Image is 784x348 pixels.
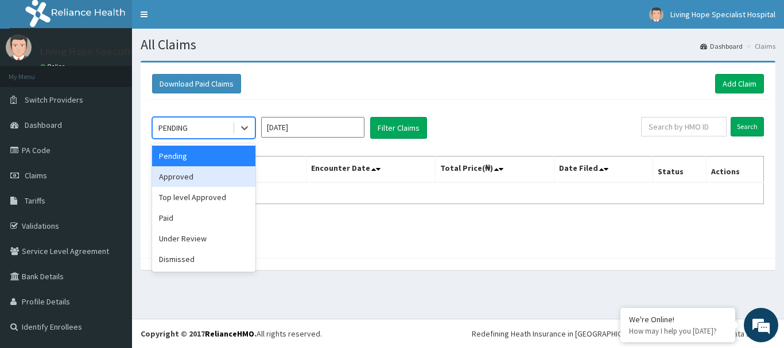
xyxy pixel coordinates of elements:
strong: Copyright © 2017 . [141,329,257,339]
th: Total Price(₦) [435,157,554,183]
li: Claims [744,41,775,51]
img: User Image [649,7,663,22]
input: Select Month and Year [261,117,364,138]
a: Dashboard [700,41,743,51]
button: Download Paid Claims [152,74,241,93]
th: Encounter Date [306,157,435,183]
div: Under Review [152,228,255,249]
img: d_794563401_company_1708531726252_794563401 [21,57,46,86]
img: User Image [6,34,32,60]
span: We're online! [67,102,158,218]
div: We're Online! [629,314,727,324]
div: Approved [152,166,255,187]
p: Living Hope Specialist Hospital [40,46,180,57]
a: Online [40,62,68,71]
span: Dashboard [25,120,62,130]
div: Redefining Heath Insurance in [GEOGRAPHIC_DATA] using Telemedicine and Data Science! [472,328,775,339]
div: Minimize live chat window [188,6,216,33]
span: Living Hope Specialist Hospital [670,9,775,19]
div: Top level Approved [152,187,255,208]
p: How may I help you today? [629,326,727,336]
footer: All rights reserved. [132,319,784,348]
div: Paid [152,208,255,228]
input: Search [731,117,764,136]
a: Add Claim [715,74,764,93]
div: Chat with us now [60,64,193,79]
button: Filter Claims [370,117,427,139]
div: PENDING [158,122,188,134]
th: Actions [706,157,763,183]
a: RelianceHMO [205,329,254,339]
input: Search by HMO ID [641,117,727,136]
span: Claims [25,170,47,181]
span: Switch Providers [25,95,83,105]
th: Date Filed [554,157,653,183]
div: Pending [152,146,255,166]
th: Status [653,157,707,183]
h1: All Claims [141,37,775,52]
span: Tariffs [25,195,45,206]
textarea: Type your message and hit 'Enter' [6,229,219,269]
div: Dismissed [152,249,255,269]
